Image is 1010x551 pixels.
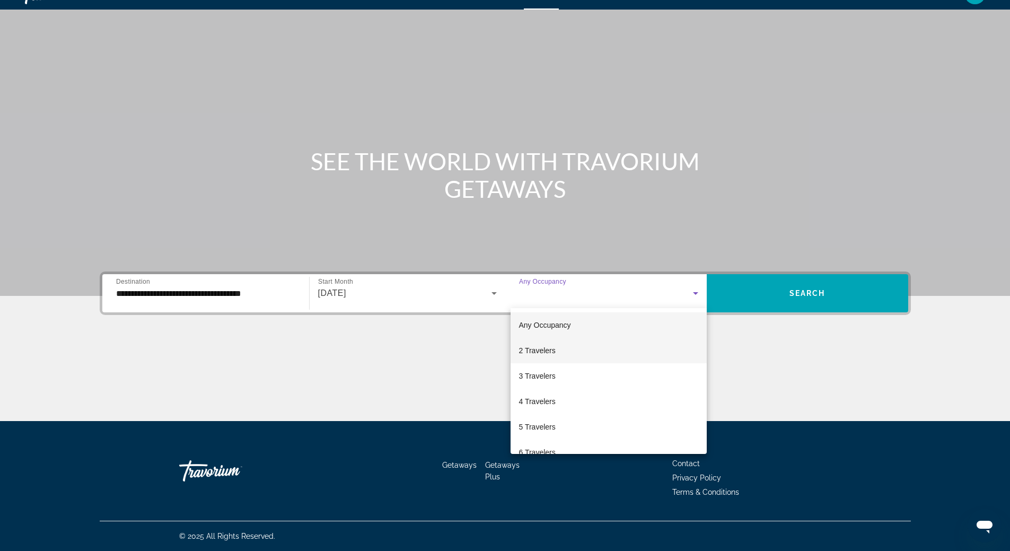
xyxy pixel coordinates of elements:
span: 6 Travelers [519,446,556,459]
span: 5 Travelers [519,421,556,433]
span: 4 Travelers [519,395,556,408]
span: 2 Travelers [519,344,556,357]
span: 3 Travelers [519,370,556,382]
iframe: Botón para iniciar la ventana de mensajería [968,509,1002,543]
span: Any Occupancy [519,321,571,329]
